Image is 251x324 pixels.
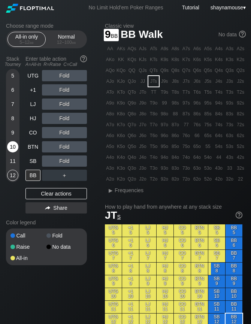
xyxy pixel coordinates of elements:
h2: Choose range mode [6,23,87,29]
div: 73s [224,119,235,130]
div: Q3o [127,163,137,173]
div: K7o [116,119,126,130]
div: T9o [148,98,159,108]
div: UTG 11 [105,301,122,313]
div: CO 8 [174,263,191,275]
div: T2o [148,174,159,184]
div: T5o [148,141,159,152]
div: HJ 10 [157,288,173,300]
div: 55 [203,141,213,152]
div: AJs [137,43,148,54]
div: 5 – 12 [11,40,42,45]
div: KTs [148,54,159,65]
div: UTG 7 [105,250,122,262]
div: QJs [137,65,148,76]
div: Fold [42,155,87,167]
div: All-in [10,255,46,261]
div: No Limit Hold’em Poker Ranges [77,4,174,12]
div: 88 [170,109,181,119]
span: JT [105,209,121,221]
div: HJ 8 [157,263,173,275]
div: 75o [181,141,191,152]
div: No data [218,31,246,38]
div: 83o [170,163,181,173]
div: 97s [181,98,191,108]
div: LJ 5 [139,224,156,237]
div: 32o [224,174,235,184]
div: BB 9 [226,275,242,288]
div: LJ [25,99,40,110]
div: A2s [235,43,246,54]
div: J5o [137,141,148,152]
div: T2s [235,87,246,97]
div: 10 [7,141,18,152]
div: 87o [170,119,181,130]
div: KJs [137,54,148,65]
div: BB [25,170,40,181]
div: HJ 6 [157,237,173,249]
div: K4s [214,54,224,65]
div: 85s [203,109,213,119]
div: T9s [159,87,170,97]
div: 95s [203,98,213,108]
div: 99 [159,98,170,108]
div: HJ 11 [157,301,173,313]
div: T8o [148,109,159,119]
div: Q9s [159,65,170,76]
div: K3o [116,163,126,173]
div: Q8o [127,109,137,119]
div: 65s [203,130,213,141]
div: Q2s [235,65,246,76]
div: T3o [148,163,159,173]
div: KJo [116,76,126,87]
div: 72o [181,174,191,184]
div: 63s [224,130,235,141]
div: 52o [203,174,213,184]
div: LJ 7 [139,250,156,262]
div: 92o [159,174,170,184]
div: 66 [192,130,202,141]
div: 7 [7,99,18,110]
div: Q6s [192,65,202,76]
div: ATo [105,87,115,97]
div: Clear actions [25,188,87,199]
div: 74s [214,119,224,130]
div: +1 9 [122,275,139,288]
div: AKs [116,43,126,54]
div: 98o [159,109,170,119]
div: QJo [127,76,137,87]
div: 42o [214,174,224,184]
div: ▾ [209,3,247,12]
div: 93s [224,98,235,108]
div: 54s [214,141,224,152]
div: 22 [235,174,246,184]
div: J7o [137,119,148,130]
div: J2o [137,174,148,184]
div: 96s [192,98,202,108]
div: 86s [192,109,202,119]
div: ▸ [106,186,115,195]
div: CO 7 [174,250,191,262]
div: CO [25,127,40,138]
div: K3s [224,54,235,65]
div: QTs [148,65,159,76]
div: 52s [235,141,246,152]
div: Q5s [203,65,213,76]
div: T6o [148,130,159,141]
div: Q6o [127,130,137,141]
div: 62o [192,174,202,184]
div: T5s [203,87,213,97]
div: Q4s [214,65,224,76]
div: T4s [214,87,224,97]
img: help.32db89a4.svg [238,30,247,38]
div: AQs [127,43,137,54]
div: LJ 8 [139,263,156,275]
div: A3o [105,163,115,173]
div: A4o [105,152,115,163]
div: A2o [105,174,115,184]
div: K8o [116,109,126,119]
div: 65o [192,141,202,152]
div: BTN [25,141,40,152]
div: SB 8 [208,263,225,275]
div: 64s [214,130,224,141]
